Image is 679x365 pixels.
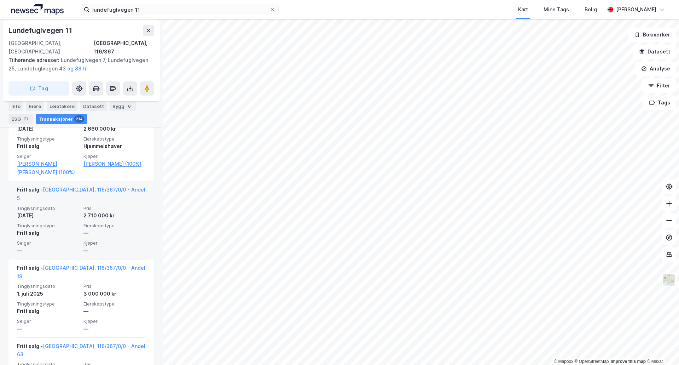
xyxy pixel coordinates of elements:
span: Selger [17,240,79,246]
input: Søk på adresse, matrikkel, gårdeiere, leietakere eller personer [89,4,270,15]
a: [GEOGRAPHIC_DATA], 116/367/0/0 - Andel 63 [17,343,145,358]
span: Tinglysningsdato [17,283,79,289]
div: Hjemmelshaver [83,142,146,150]
span: Tinglysningstype [17,136,79,142]
div: Datasett [80,101,107,111]
div: Fritt salg [17,229,79,237]
a: [GEOGRAPHIC_DATA], 116/367/0/0 - Andel 19 [17,265,145,279]
a: [PERSON_NAME] (100%) [83,160,146,168]
div: Mine Tags [544,5,569,14]
div: Transaksjoner [36,114,87,124]
img: logo.a4113a55bc3d86da70a041830d287a7e.svg [11,4,64,15]
button: Datasett [633,45,676,59]
a: Improve this map [611,359,646,364]
div: — [83,229,146,237]
div: [DATE] [17,125,79,133]
div: Fritt salg [17,307,79,315]
div: 77 [22,115,30,122]
div: — [83,246,146,255]
a: OpenStreetMap [575,359,609,364]
div: [GEOGRAPHIC_DATA], 116/367 [94,39,154,56]
div: [GEOGRAPHIC_DATA], [GEOGRAPHIC_DATA] [8,39,94,56]
div: Lundefuglvegen 11 [8,25,74,36]
div: 2 710 000 kr [83,211,146,220]
div: Info [8,101,23,111]
span: Tinglysningstype [17,301,79,307]
div: 1. juli 2025 [17,290,79,298]
span: Pris [83,283,146,289]
span: Selger [17,153,79,159]
div: — [83,325,146,333]
div: Leietakere [47,101,77,111]
div: Fritt salg [17,142,79,150]
div: — [83,307,146,315]
a: Mapbox [554,359,573,364]
span: Tinglysningstype [17,223,79,229]
a: [GEOGRAPHIC_DATA], 116/367/0/0 - Andel 5 [17,187,145,201]
button: Analyse [635,62,676,76]
div: Kart [518,5,528,14]
div: 214 [74,115,84,122]
span: Eierskapstype [83,301,146,307]
div: Fritt salg - [17,342,146,362]
div: 3 000 000 kr [83,290,146,298]
div: [DATE] [17,211,79,220]
span: Tilhørende adresser: [8,57,61,63]
div: — [17,246,79,255]
span: Eierskapstype [83,136,146,142]
span: Selger [17,318,79,324]
a: [PERSON_NAME] [PERSON_NAME] (100%) [17,160,79,177]
div: ESG [8,114,33,124]
div: Eiere [26,101,44,111]
div: Fritt salg - [17,186,146,205]
div: Fritt salg - [17,264,146,284]
span: Eierskapstype [83,223,146,229]
div: 2 660 000 kr [83,125,146,133]
span: Kjøper [83,153,146,159]
div: — [17,325,79,333]
span: Kjøper [83,240,146,246]
button: Filter [642,79,676,93]
iframe: Chat Widget [644,331,679,365]
button: Tag [8,81,69,96]
div: Lundefuglvegen 7, Lundefuglvegen 25, Lundefuglvegen 43 [8,56,149,73]
button: Bokmerker [628,28,676,42]
span: Kjøper [83,318,146,324]
img: Z [662,273,676,287]
div: [PERSON_NAME] [616,5,656,14]
div: 6 [126,103,133,110]
div: Bolig [585,5,597,14]
span: Tinglysningsdato [17,205,79,211]
div: Bygg [110,101,136,111]
span: Pris [83,205,146,211]
button: Tags [643,96,676,110]
div: Kontrollprogram for chat [644,331,679,365]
